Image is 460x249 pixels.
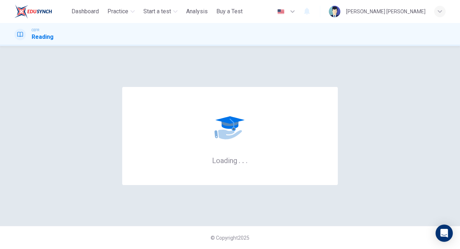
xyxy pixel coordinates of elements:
[238,154,241,166] h6: .
[211,235,249,241] span: © Copyright 2025
[212,156,248,165] h6: Loading
[276,9,285,14] img: en
[141,5,180,18] button: Start a test
[143,7,171,16] span: Start a test
[32,28,39,33] span: CEFR
[72,7,99,16] span: Dashboard
[186,7,208,16] span: Analysis
[213,5,245,18] button: Buy a Test
[436,225,453,242] div: Open Intercom Messenger
[14,4,69,19] a: ELTC logo
[183,5,211,18] button: Analysis
[105,5,138,18] button: Practice
[346,7,425,16] div: [PERSON_NAME] [PERSON_NAME]
[242,154,244,166] h6: .
[14,4,52,19] img: ELTC logo
[245,154,248,166] h6: .
[32,33,54,41] h1: Reading
[329,6,340,17] img: Profile picture
[216,7,243,16] span: Buy a Test
[107,7,128,16] span: Practice
[69,5,102,18] button: Dashboard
